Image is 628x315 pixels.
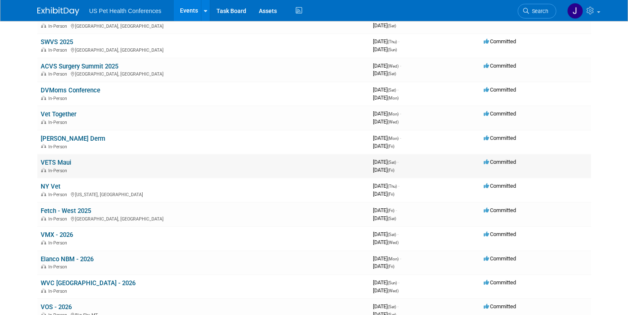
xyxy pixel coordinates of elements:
[373,70,396,76] span: [DATE]
[41,63,118,70] a: ACVS Surgery Summit 2025
[48,120,70,125] span: In-Person
[48,24,70,29] span: In-Person
[41,216,46,220] img: In-Person Event
[388,168,394,173] span: (Fri)
[41,264,46,268] img: In-Person Event
[398,38,399,45] span: -
[41,24,46,28] img: In-Person Event
[373,231,399,237] span: [DATE]
[484,135,516,141] span: Committed
[484,183,516,189] span: Committed
[373,94,399,101] span: [DATE]
[388,24,396,28] span: (Sat)
[373,279,399,286] span: [DATE]
[41,144,46,148] img: In-Person Event
[388,192,394,197] span: (Fri)
[41,303,72,311] a: VOS - 2026
[48,96,70,101] span: In-Person
[388,257,399,261] span: (Mon)
[373,215,396,221] span: [DATE]
[388,216,396,221] span: (Sat)
[48,192,70,197] span: In-Person
[397,231,399,237] span: -
[373,239,399,245] span: [DATE]
[484,279,516,286] span: Committed
[373,118,399,125] span: [DATE]
[41,38,73,46] a: SWVS 2025
[373,159,399,165] span: [DATE]
[41,71,46,76] img: In-Person Event
[41,135,105,142] a: [PERSON_NAME] Derm
[397,87,399,93] span: -
[41,47,46,52] img: In-Person Event
[373,143,394,149] span: [DATE]
[388,144,394,149] span: (Fri)
[398,279,399,286] span: -
[41,22,366,29] div: [GEOGRAPHIC_DATA], [GEOGRAPHIC_DATA]
[37,7,79,16] img: ExhibitDay
[484,255,516,262] span: Committed
[41,110,76,118] a: Vet Together
[373,255,401,262] span: [DATE]
[388,240,399,245] span: (Wed)
[388,136,399,141] span: (Mon)
[388,120,399,124] span: (Wed)
[388,184,397,189] span: (Thu)
[484,303,516,310] span: Committed
[484,159,516,165] span: Committed
[48,144,70,150] span: In-Person
[529,8,548,14] span: Search
[400,110,401,117] span: -
[41,192,46,196] img: In-Person Event
[388,96,399,100] span: (Mon)
[388,281,397,285] span: (Sun)
[388,232,396,237] span: (Sat)
[41,289,46,293] img: In-Person Event
[41,215,366,222] div: [GEOGRAPHIC_DATA], [GEOGRAPHIC_DATA]
[48,289,70,294] span: In-Person
[388,47,397,52] span: (Sun)
[48,240,70,246] span: In-Person
[388,289,399,293] span: (Wed)
[484,63,516,69] span: Committed
[373,167,394,173] span: [DATE]
[388,71,396,76] span: (Sat)
[373,207,397,213] span: [DATE]
[567,3,583,19] img: Jessica Ocampo
[41,70,366,77] div: [GEOGRAPHIC_DATA], [GEOGRAPHIC_DATA]
[484,231,516,237] span: Committed
[41,255,94,263] a: Elanco NBM - 2026
[41,14,68,22] a: VDF 2025
[41,207,91,215] a: Fetch - West 2025
[388,304,396,309] span: (Sat)
[400,63,401,69] span: -
[48,216,70,222] span: In-Person
[48,47,70,53] span: In-Person
[400,255,401,262] span: -
[388,112,399,116] span: (Mon)
[373,303,399,310] span: [DATE]
[484,207,516,213] span: Committed
[373,183,399,189] span: [DATE]
[41,96,46,100] img: In-Person Event
[388,160,396,165] span: (Sat)
[484,87,516,93] span: Committed
[400,135,401,141] span: -
[48,71,70,77] span: In-Person
[484,38,516,45] span: Committed
[388,39,397,44] span: (Thu)
[41,231,73,239] a: VMX - 2026
[41,183,60,190] a: NY Vet
[41,159,71,166] a: VETS Maui
[518,4,556,18] a: Search
[41,120,46,124] img: In-Person Event
[373,22,396,29] span: [DATE]
[373,110,401,117] span: [DATE]
[373,287,399,294] span: [DATE]
[396,207,397,213] span: -
[41,168,46,172] img: In-Person Event
[41,279,136,287] a: WVC [GEOGRAPHIC_DATA] - 2026
[373,46,397,52] span: [DATE]
[41,240,46,244] img: In-Person Event
[397,159,399,165] span: -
